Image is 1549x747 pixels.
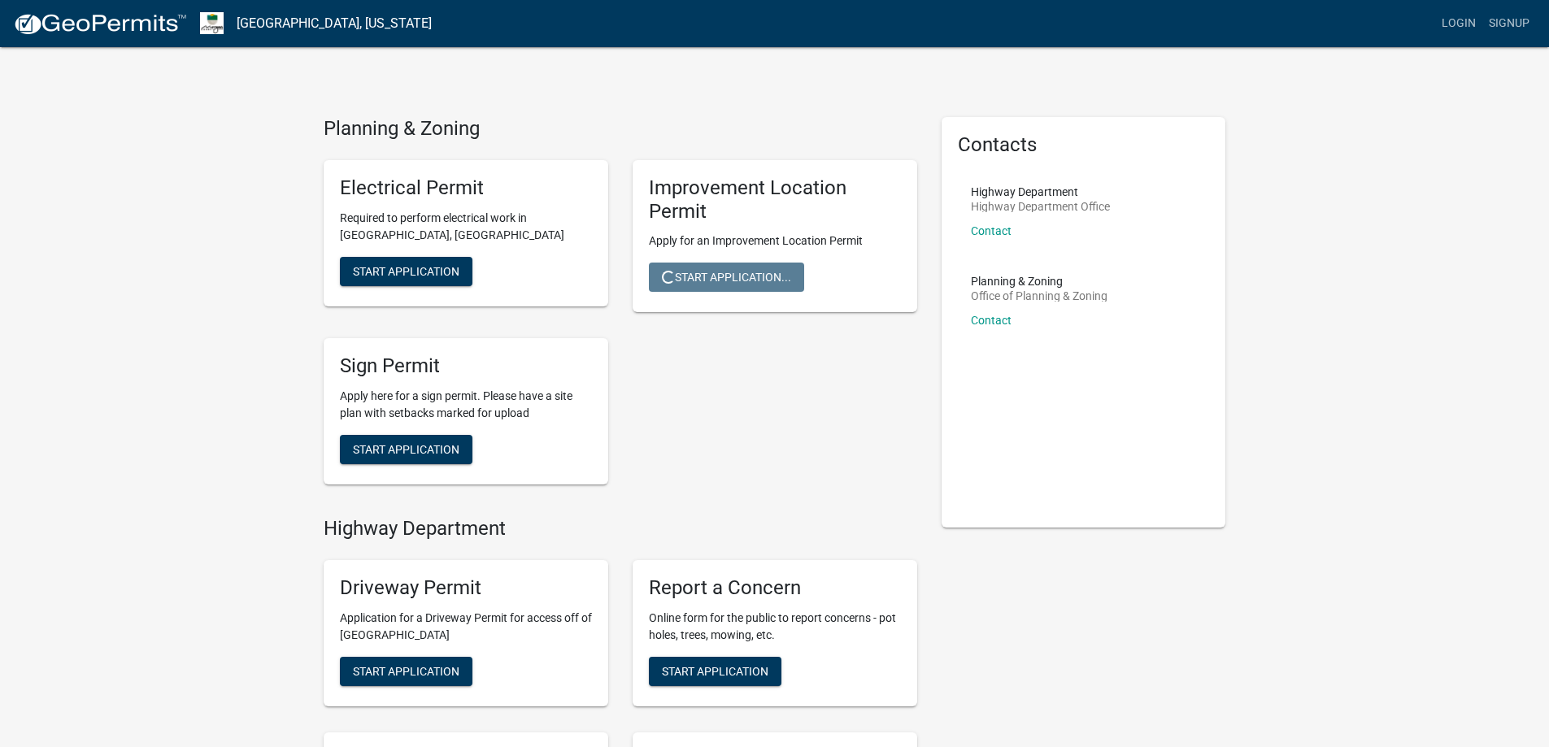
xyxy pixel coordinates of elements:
[340,576,592,600] h5: Driveway Permit
[340,176,592,200] h5: Electrical Permit
[340,435,472,464] button: Start Application
[200,12,224,34] img: Morgan County, Indiana
[324,517,917,541] h4: Highway Department
[353,264,459,277] span: Start Application
[971,314,1012,327] a: Contact
[340,610,592,644] p: Application for a Driveway Permit for access off of [GEOGRAPHIC_DATA]
[649,176,901,224] h5: Improvement Location Permit
[340,657,472,686] button: Start Application
[353,664,459,677] span: Start Application
[324,117,917,141] h4: Planning & Zoning
[1435,8,1482,39] a: Login
[649,263,804,292] button: Start Application...
[340,210,592,244] p: Required to perform electrical work in [GEOGRAPHIC_DATA], [GEOGRAPHIC_DATA]
[971,186,1110,198] p: Highway Department
[1482,8,1536,39] a: Signup
[340,388,592,422] p: Apply here for a sign permit. Please have a site plan with setbacks marked for upload
[649,610,901,644] p: Online form for the public to report concerns - pot holes, trees, mowing, etc.
[662,271,791,284] span: Start Application...
[649,657,781,686] button: Start Application
[649,232,901,250] p: Apply for an Improvement Location Permit
[958,133,1210,157] h5: Contacts
[662,664,768,677] span: Start Application
[353,443,459,456] span: Start Application
[340,257,472,286] button: Start Application
[649,576,901,600] h5: Report a Concern
[971,224,1012,237] a: Contact
[971,290,1107,302] p: Office of Planning & Zoning
[971,201,1110,212] p: Highway Department Office
[971,276,1107,287] p: Planning & Zoning
[237,10,432,37] a: [GEOGRAPHIC_DATA], [US_STATE]
[340,354,592,378] h5: Sign Permit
